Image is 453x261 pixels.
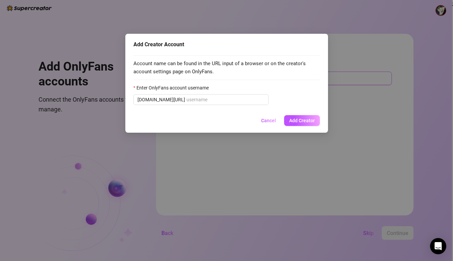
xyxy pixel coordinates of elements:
[133,41,320,49] div: Add Creator Account
[430,238,446,254] div: Open Intercom Messenger
[284,115,320,126] button: Add Creator
[137,96,185,103] span: [DOMAIN_NAME][URL]
[289,118,315,123] span: Add Creator
[256,115,281,126] button: Cancel
[261,118,276,123] span: Cancel
[133,60,320,76] span: Account name can be found in the URL input of a browser or on the creator's account settings page...
[186,96,265,103] input: Enter OnlyFans account username
[133,84,213,92] label: Enter OnlyFans account username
